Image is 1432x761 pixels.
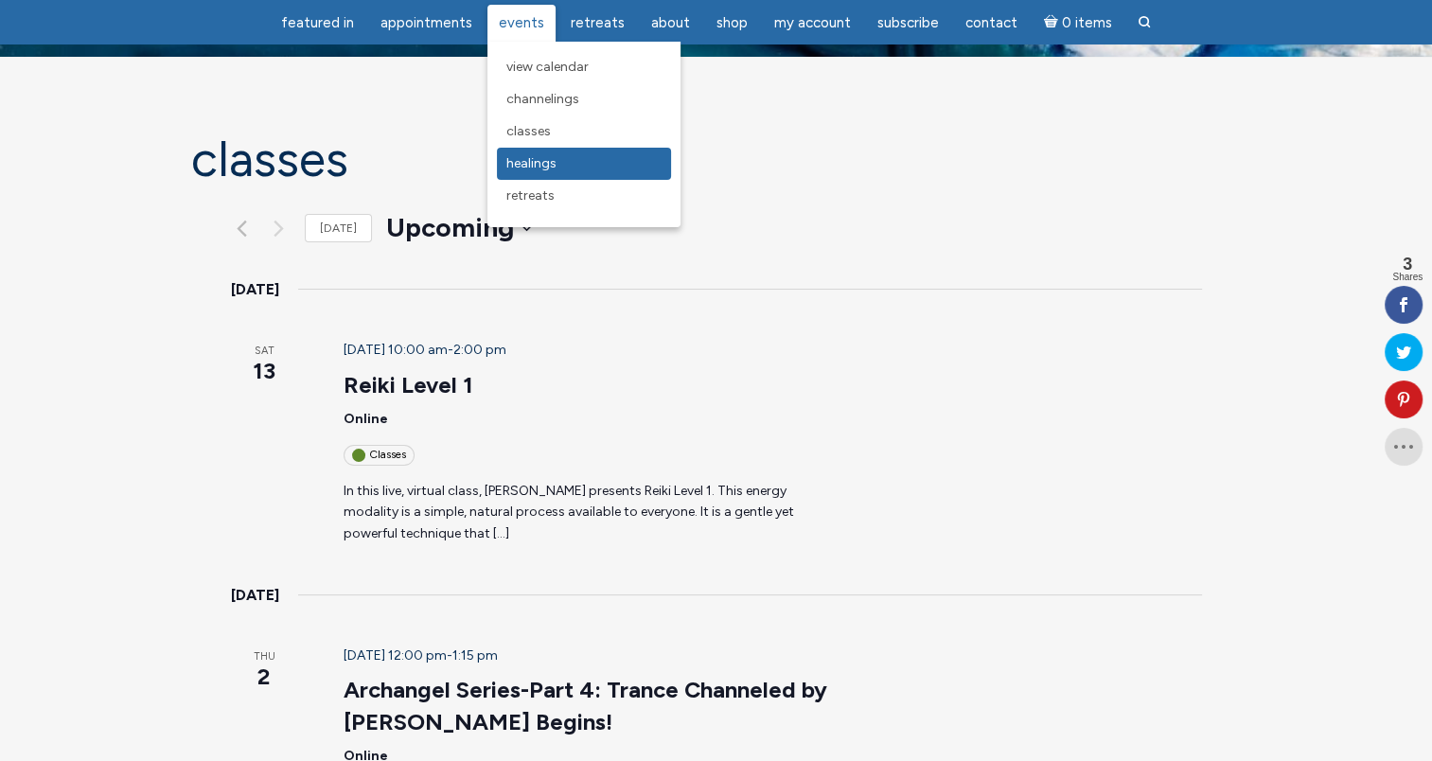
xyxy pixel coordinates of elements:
p: In this live, virtual class, [PERSON_NAME] presents Reiki Level 1. This energy modality is a simp... [344,481,835,545]
a: Cart0 items [1033,3,1123,42]
time: - [344,647,498,664]
h1: Classes [191,133,1242,186]
span: 2:00 pm [453,342,506,358]
a: Healings [497,148,671,180]
a: View Calendar [497,51,671,83]
span: Shop [716,14,748,31]
span: 0 items [1061,16,1111,30]
a: My Account [763,5,862,42]
span: 2 [231,661,298,693]
span: featured in [281,14,354,31]
a: Shop [705,5,759,42]
a: Subscribe [866,5,950,42]
span: Upcoming [386,209,514,247]
a: Retreats [497,180,671,212]
span: View Calendar [506,59,589,75]
span: [DATE] 12:00 pm [344,647,447,664]
button: Upcoming [386,209,532,247]
span: Retreats [571,14,625,31]
a: Retreats [559,5,636,42]
div: Classes [344,445,415,465]
i: Cart [1044,14,1062,31]
a: Archangel Series-Part 4: Trance Channeled by [PERSON_NAME] Begins! [344,676,827,736]
a: Channelings [497,83,671,115]
span: My Account [774,14,851,31]
a: featured in [270,5,365,42]
span: 3 [1392,256,1423,273]
span: Events [499,14,544,31]
time: [DATE] [231,277,279,302]
a: [DATE] [305,214,372,243]
span: Sat [231,344,298,360]
span: Online [344,411,388,427]
a: Appointments [369,5,484,42]
a: Contact [954,5,1029,42]
span: Shares [1392,273,1423,282]
time: - [344,342,506,358]
a: Reiki Level 1 [344,371,473,399]
span: Contact [965,14,1017,31]
a: Previous Events [231,217,254,239]
span: Healings [506,155,557,171]
time: [DATE] [231,583,279,608]
span: Subscribe [877,14,939,31]
span: Retreats [506,187,555,204]
button: Next Events [268,217,291,239]
span: Classes [506,123,551,139]
span: [DATE] 10:00 am [344,342,448,358]
a: About [640,5,701,42]
span: 13 [231,355,298,387]
span: Thu [231,649,298,665]
a: Events [487,5,556,42]
span: 1:15 pm [452,647,498,664]
a: Classes [497,115,671,148]
span: Channelings [506,91,579,107]
span: Appointments [380,14,472,31]
span: About [651,14,690,31]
